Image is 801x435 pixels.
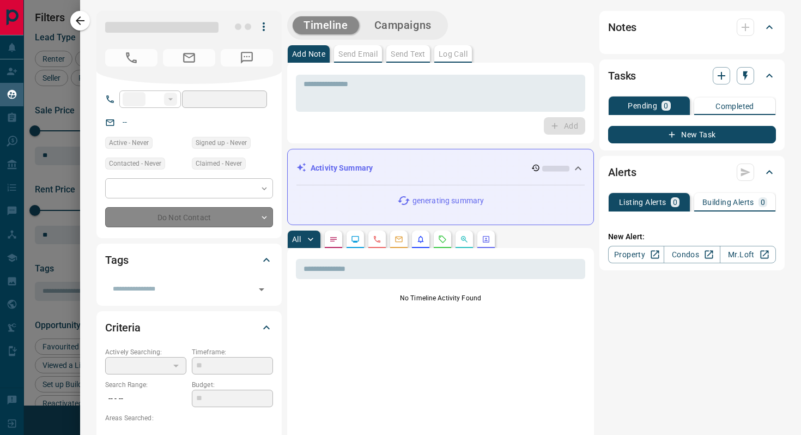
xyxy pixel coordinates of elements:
[664,246,720,263] a: Condos
[608,19,636,36] h2: Notes
[673,198,677,206] p: 0
[105,247,273,273] div: Tags
[105,207,273,227] div: Do Not Contact
[105,413,273,423] p: Areas Searched:
[608,126,776,143] button: New Task
[373,235,381,244] svg: Calls
[192,347,273,357] p: Timeframe:
[608,164,636,181] h2: Alerts
[221,49,273,67] span: No Number
[608,159,776,185] div: Alerts
[296,293,585,303] p: No Timeline Activity Found
[254,282,269,297] button: Open
[412,195,484,207] p: generating summary
[109,137,149,148] span: Active - Never
[363,16,442,34] button: Campaigns
[720,246,776,263] a: Mr.Loft
[702,198,754,206] p: Building Alerts
[311,162,373,174] p: Activity Summary
[329,235,338,244] svg: Notes
[608,246,664,263] a: Property
[292,50,325,58] p: Add Note
[628,102,657,110] p: Pending
[105,380,186,390] p: Search Range:
[105,49,157,67] span: No Number
[416,235,425,244] svg: Listing Alerts
[438,235,447,244] svg: Requests
[460,235,469,244] svg: Opportunities
[395,235,403,244] svg: Emails
[196,158,242,169] span: Claimed - Never
[715,102,754,110] p: Completed
[196,137,247,148] span: Signed up - Never
[293,16,359,34] button: Timeline
[123,118,127,126] a: --
[105,319,141,336] h2: Criteria
[292,235,301,243] p: All
[105,251,128,269] h2: Tags
[608,14,776,40] div: Notes
[109,158,161,169] span: Contacted - Never
[351,235,360,244] svg: Lead Browsing Activity
[664,102,668,110] p: 0
[296,158,585,178] div: Activity Summary
[761,198,765,206] p: 0
[105,390,186,408] p: -- - --
[482,235,490,244] svg: Agent Actions
[163,49,215,67] span: No Email
[105,315,273,341] div: Criteria
[192,380,273,390] p: Budget:
[105,347,186,357] p: Actively Searching:
[619,198,666,206] p: Listing Alerts
[608,63,776,89] div: Tasks
[608,231,776,243] p: New Alert:
[608,67,636,84] h2: Tasks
